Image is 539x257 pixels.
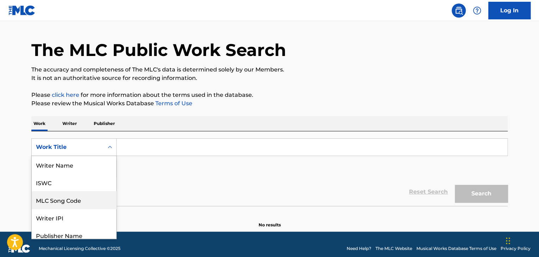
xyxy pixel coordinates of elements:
[31,74,508,82] p: It is not an authoritative source for recording information.
[31,39,286,61] h1: The MLC Public Work Search
[8,244,30,253] img: logo
[416,245,496,252] a: Musical Works Database Terms of Use
[36,143,99,151] div: Work Title
[8,5,36,15] img: MLC Logo
[470,4,484,18] div: Help
[506,230,510,251] div: Drag
[452,4,466,18] a: Public Search
[347,245,371,252] a: Need Help?
[32,226,116,244] div: Publisher Name
[31,99,508,108] p: Please review the Musical Works Database
[31,91,508,99] p: Please for more information about the terms used in the database.
[488,2,531,19] a: Log In
[60,116,79,131] p: Writer
[52,92,79,98] a: click here
[504,223,539,257] iframe: Chat Widget
[32,174,116,191] div: ISWC
[31,65,508,74] p: The accuracy and completeness of The MLC's data is determined solely by our Members.
[32,209,116,226] div: Writer IPI
[32,191,116,209] div: MLC Song Code
[454,6,463,15] img: search
[32,156,116,174] div: Writer Name
[92,116,117,131] p: Publisher
[501,245,531,252] a: Privacy Policy
[259,213,281,228] p: No results
[39,245,120,252] span: Mechanical Licensing Collective © 2025
[31,116,48,131] p: Work
[154,100,192,107] a: Terms of Use
[473,6,481,15] img: help
[31,138,508,206] form: Search Form
[376,245,412,252] a: The MLC Website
